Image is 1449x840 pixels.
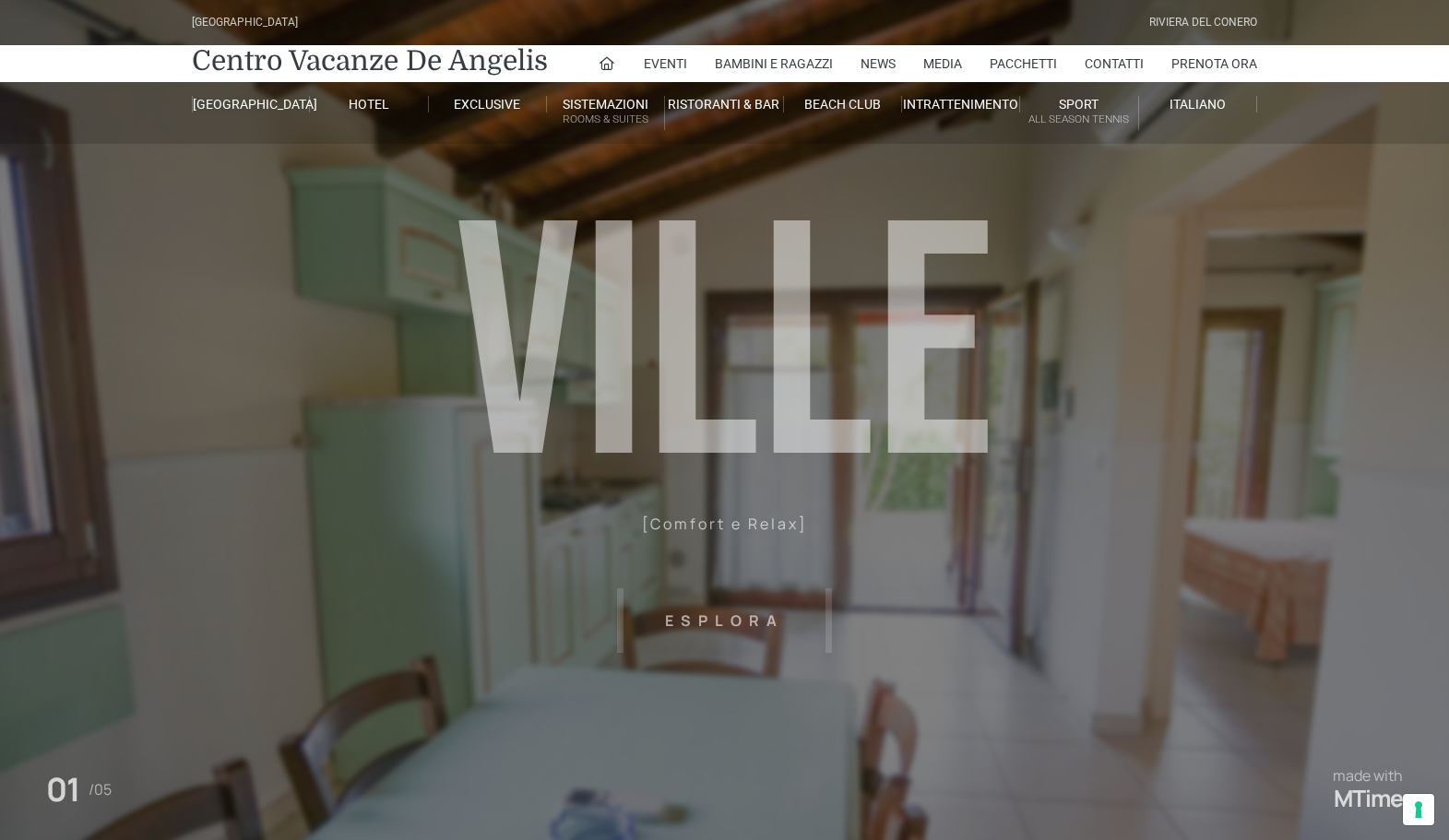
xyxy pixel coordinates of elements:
[784,96,902,112] a: Beach Club
[902,96,1020,112] a: Intrattenimento
[715,45,833,82] a: Bambini e Ragazzi
[192,42,548,79] a: Centro Vacanze De Angelis
[665,96,783,112] a: Ristoranti & Bar
[1171,45,1257,82] a: Prenota Ora
[990,45,1057,82] a: Pacchetti
[1334,785,1403,812] a: MTime
[547,96,665,130] a: SistemazioniRooms & Suites
[923,45,962,82] a: Media
[192,96,310,112] a: [GEOGRAPHIC_DATA]
[1403,794,1434,825] button: Le tue preferenze relative al consenso per le tecnologie di tracciamento
[1139,96,1257,112] a: Italiano
[192,14,298,31] div: [GEOGRAPHIC_DATA]
[429,96,547,112] a: Exclusive
[644,45,687,82] a: Eventi
[1170,97,1226,112] span: Italiano
[1085,45,1144,82] a: Contatti
[1020,111,1137,128] small: All Season Tennis
[1149,14,1257,31] div: Riviera Del Conero
[547,111,664,128] small: Rooms & Suites
[861,45,896,82] a: News
[1020,96,1138,130] a: SportAll Season Tennis
[310,96,428,112] a: Hotel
